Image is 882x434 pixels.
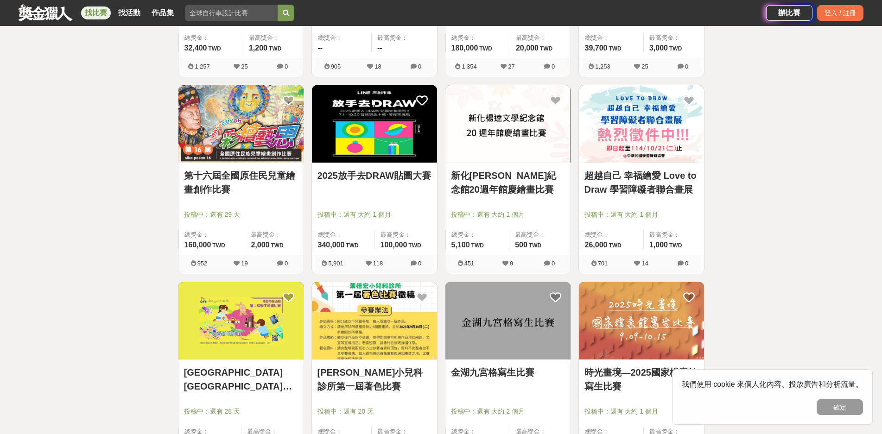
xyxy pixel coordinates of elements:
[451,230,504,239] span: 總獎金：
[381,241,407,249] span: 100,000
[318,33,366,43] span: 總獎金：
[598,260,608,267] span: 701
[508,63,514,70] span: 27
[552,63,555,70] span: 0
[418,260,421,267] span: 0
[373,260,383,267] span: 118
[331,63,341,70] span: 905
[585,44,608,52] span: 39,700
[317,210,431,220] span: 投稿中：還有 大約 1 個月
[184,33,237,43] span: 總獎金：
[451,44,478,52] span: 180,000
[579,282,704,359] img: Cover Image
[669,45,682,52] span: TWD
[184,365,298,393] a: [GEOGRAPHIC_DATA][GEOGRAPHIC_DATA]第二屆學生繪畫比賽
[462,63,477,70] span: 1,354
[195,63,210,70] span: 1,257
[148,6,178,19] a: 作品集
[584,169,698,196] a: 超越自己 幸福繪愛 Love to Draw 學習障礙者聯合畫展
[184,169,298,196] a: 第十六屆全國原住民兒童繪畫創作比賽
[445,282,571,359] img: Cover Image
[445,282,571,360] a: Cover Image
[374,63,381,70] span: 18
[515,230,565,239] span: 最高獎金：
[585,33,638,43] span: 總獎金：
[584,407,698,416] span: 投稿中：還有 大約 1 個月
[649,241,668,249] span: 1,000
[178,85,304,163] img: Cover Image
[585,230,638,239] span: 總獎金：
[317,169,431,182] a: 2025放手去DRAW貼圖大賽
[318,44,323,52] span: --
[445,85,571,163] img: Cover Image
[408,242,421,249] span: TWD
[317,407,431,416] span: 投稿中：還有 20 天
[249,33,298,43] span: 最高獎金：
[184,230,240,239] span: 總獎金：
[285,260,288,267] span: 0
[208,45,221,52] span: TWD
[609,45,621,52] span: TWD
[529,242,541,249] span: TWD
[271,242,283,249] span: TWD
[312,282,437,360] a: Cover Image
[178,282,304,360] a: Cover Image
[285,63,288,70] span: 0
[184,44,207,52] span: 32,400
[184,241,211,249] span: 160,000
[312,282,437,359] img: Cover Image
[540,45,552,52] span: TWD
[212,242,225,249] span: TWD
[185,5,278,21] input: 全球自行車設計比賽
[579,282,704,360] a: Cover Image
[649,33,698,43] span: 最高獎金：
[184,210,298,220] span: 投稿中：還有 29 天
[241,260,247,267] span: 19
[241,63,247,70] span: 25
[269,45,281,52] span: TWD
[471,242,484,249] span: TWD
[685,260,688,267] span: 0
[516,44,539,52] span: 20,000
[197,260,208,267] span: 952
[451,407,565,416] span: 投稿中：還有 大約 2 個月
[451,365,565,379] a: 金湖九宮格寫生比賽
[609,242,621,249] span: TWD
[649,230,698,239] span: 最高獎金：
[312,85,437,163] img: Cover Image
[249,44,267,52] span: 1,200
[464,260,475,267] span: 451
[552,260,555,267] span: 0
[114,6,144,19] a: 找活動
[81,6,111,19] a: 找比賽
[451,33,504,43] span: 總獎金：
[178,282,304,359] img: Cover Image
[579,85,704,163] img: Cover Image
[515,241,527,249] span: 500
[451,210,565,220] span: 投稿中：還有 大約 1 個月
[328,260,343,267] span: 5,901
[585,241,608,249] span: 26,000
[649,44,668,52] span: 3,000
[381,230,431,239] span: 最高獎金：
[682,380,863,388] span: 我們使用 cookie 來個人化內容、投放廣告和分析流量。
[685,63,688,70] span: 0
[377,44,382,52] span: --
[251,241,269,249] span: 2,000
[766,5,812,21] a: 辦比賽
[251,230,298,239] span: 最高獎金：
[516,33,565,43] span: 最高獎金：
[318,230,369,239] span: 總獎金：
[318,241,345,249] span: 340,000
[346,242,358,249] span: TWD
[584,365,698,393] a: 時光畫境—2025國家檔案館寫生比賽
[510,260,513,267] span: 9
[817,399,863,415] button: 確定
[317,365,431,393] a: [PERSON_NAME]小兒科診所第一屆著色比賽
[641,63,648,70] span: 25
[817,5,863,21] div: 登入 / 註冊
[377,33,431,43] span: 最高獎金：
